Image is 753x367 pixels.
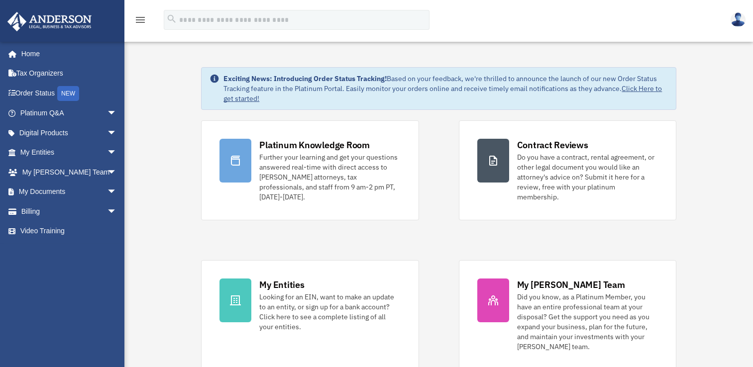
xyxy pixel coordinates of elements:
div: My [PERSON_NAME] Team [517,278,625,291]
a: Digital Productsarrow_drop_down [7,123,132,143]
a: Order StatusNEW [7,83,132,103]
a: Click Here to get started! [223,84,662,103]
a: Video Training [7,221,132,241]
a: My [PERSON_NAME] Teamarrow_drop_down [7,162,132,182]
a: My Entitiesarrow_drop_down [7,143,132,163]
img: Anderson Advisors Platinum Portal [4,12,95,31]
img: User Pic [731,12,746,27]
a: My Documentsarrow_drop_down [7,182,132,202]
a: Tax Organizers [7,64,132,84]
a: Contract Reviews Do you have a contract, rental agreement, or other legal document you would like... [459,120,676,220]
a: Home [7,44,127,64]
div: Do you have a contract, rental agreement, or other legal document you would like an attorney's ad... [517,152,658,202]
span: arrow_drop_down [107,123,127,143]
div: Further your learning and get your questions answered real-time with direct access to [PERSON_NAM... [259,152,400,202]
a: menu [134,17,146,26]
div: Looking for an EIN, want to make an update to an entity, or sign up for a bank account? Click her... [259,292,400,332]
div: Did you know, as a Platinum Member, you have an entire professional team at your disposal? Get th... [517,292,658,352]
span: arrow_drop_down [107,162,127,183]
div: NEW [57,86,79,101]
div: My Entities [259,278,304,291]
span: arrow_drop_down [107,103,127,124]
a: Billingarrow_drop_down [7,201,132,221]
i: search [166,13,177,24]
a: Platinum Q&Aarrow_drop_down [7,103,132,123]
strong: Exciting News: Introducing Order Status Tracking! [223,74,387,83]
span: arrow_drop_down [107,182,127,202]
div: Based on your feedback, we're thrilled to announce the launch of our new Order Status Tracking fe... [223,74,667,103]
span: arrow_drop_down [107,143,127,163]
span: arrow_drop_down [107,201,127,222]
a: Platinum Knowledge Room Further your learning and get your questions answered real-time with dire... [201,120,419,220]
i: menu [134,14,146,26]
div: Platinum Knowledge Room [259,139,370,151]
div: Contract Reviews [517,139,588,151]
